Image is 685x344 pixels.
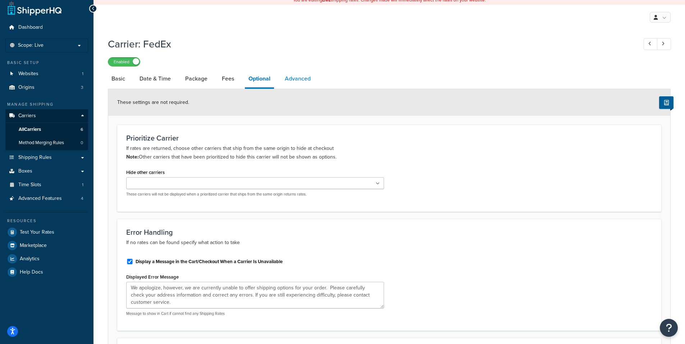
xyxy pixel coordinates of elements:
a: Package [182,70,211,87]
span: 4 [81,196,83,202]
a: Method Merging Rules0 [5,136,88,150]
a: Carriers [5,109,88,123]
p: These carriers will not be displayed when a prioritized carrier that ships from the same origin r... [126,192,384,197]
b: Note: [126,153,139,161]
label: Enabled [108,58,140,66]
span: Shipping Rules [18,155,52,161]
a: Help Docs [5,266,88,279]
a: Analytics [5,252,88,265]
span: 0 [81,140,83,146]
span: All Carriers [19,127,41,133]
span: Dashboard [18,24,43,31]
span: 6 [81,127,83,133]
div: Manage Shipping [5,101,88,107]
button: Open Resource Center [660,319,678,337]
div: Basic Setup [5,60,88,66]
span: 1 [82,182,83,188]
a: Test Your Rates [5,226,88,239]
li: Websites [5,67,88,81]
a: Shipping Rules [5,151,88,164]
span: Origins [18,84,35,91]
span: Boxes [18,168,32,174]
li: Origins [5,81,88,94]
a: Websites1 [5,67,88,81]
a: Next Record [657,38,671,50]
a: Marketplace [5,239,88,252]
a: Time Slots1 [5,178,88,192]
a: Optional [245,70,274,89]
li: Carriers [5,109,88,150]
a: Boxes [5,165,88,178]
span: Carriers [18,113,36,119]
span: These settings are not required. [117,98,189,106]
div: Resources [5,218,88,224]
h1: Carrier: FedEx [108,37,630,51]
h3: Prioritize Carrier [126,134,652,142]
label: Display a Message in the Cart/Checkout When a Carrier Is Unavailable [136,258,283,265]
span: 1 [82,71,83,77]
label: Hide other carriers [126,170,165,175]
a: AllCarriers6 [5,123,88,136]
a: Basic [108,70,129,87]
span: Scope: Live [18,42,44,49]
span: 3 [81,84,83,91]
span: Help Docs [20,269,43,275]
h3: Error Handling [126,228,652,236]
a: Date & Time [136,70,174,87]
button: Show Help Docs [659,96,673,109]
span: Test Your Rates [20,229,54,235]
p: Message to show in Cart if cannot find any Shipping Rates [126,311,384,316]
a: Advanced Features4 [5,192,88,205]
span: Time Slots [18,182,41,188]
li: Advanced Features [5,192,88,205]
li: Time Slots [5,178,88,192]
span: Websites [18,71,38,77]
a: Advanced [281,70,314,87]
a: Fees [218,70,238,87]
span: Advanced Features [18,196,62,202]
li: Method Merging Rules [5,136,88,150]
span: Marketplace [20,243,47,249]
textarea: We apologize, however, we are currently unable to offer shipping options for your order. Please c... [126,282,384,308]
span: Method Merging Rules [19,140,64,146]
a: Previous Record [644,38,658,50]
label: Displayed Error Message [126,274,179,280]
a: Origins3 [5,81,88,94]
a: Dashboard [5,21,88,34]
span: Analytics [20,256,40,262]
p: If no rates can be found specify what action to take [126,238,652,247]
p: If rates are returned, choose other carriers that ship from the same origin to hide at checkout O... [126,144,652,161]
